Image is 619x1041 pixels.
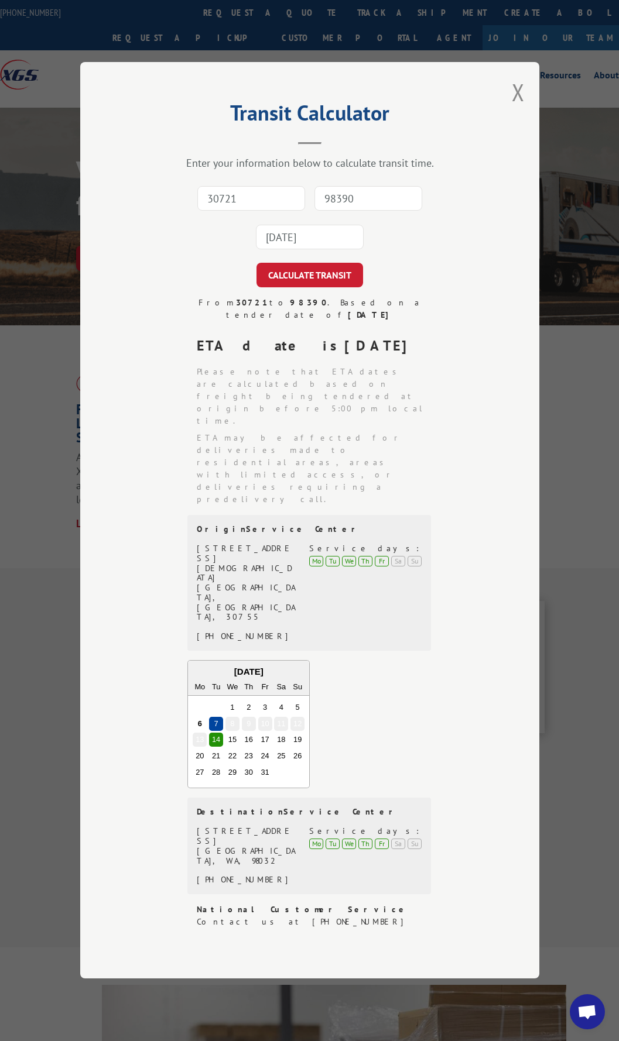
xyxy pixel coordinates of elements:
[375,556,389,566] div: Fr
[225,717,239,731] div: Choose Wednesday, October 8th, 2025
[197,525,422,535] div: Origin Service Center
[197,808,422,817] div: Destination Service Center
[342,556,356,566] div: We
[257,263,363,288] button: CALCULATE TRANSIT
[274,733,288,747] div: Choose Saturday, October 18th, 2025
[274,700,288,714] div: Choose Saturday, October 4th, 2025
[139,105,481,127] h2: Transit Calculator
[197,544,296,583] div: [STREET_ADDRESS][DEMOGRAPHIC_DATA]
[241,733,255,747] div: Choose Thursday, October 16th, 2025
[209,680,223,694] div: Tu
[258,680,272,694] div: Fr
[197,336,432,357] div: ETA date is
[258,700,272,714] div: Choose Friday, October 3rd, 2025
[193,733,207,747] div: Choose Monday, October 13th, 2025
[408,556,422,566] div: Su
[358,839,372,849] div: Th
[274,717,288,731] div: Choose Saturday, October 11th, 2025
[225,680,239,694] div: We
[342,839,356,849] div: We
[139,156,481,170] div: Enter your information below to calculate transit time.
[274,680,288,694] div: Sa
[258,717,272,731] div: Choose Friday, October 10th, 2025
[241,717,255,731] div: Choose Thursday, October 9th, 2025
[191,699,306,781] div: month 2025-10
[375,839,389,849] div: Fr
[225,700,239,714] div: Choose Wednesday, October 1st, 2025
[197,827,296,847] div: [STREET_ADDRESS]
[326,556,340,566] div: Tu
[197,846,296,866] div: [GEOGRAPHIC_DATA], WA, 98032
[188,665,309,679] div: [DATE]
[241,680,255,694] div: Th
[309,827,422,837] div: Service days:
[197,432,432,506] li: ETA may be affected for deliveries made to residential areas, areas with limited access, or deliv...
[290,717,305,731] div: Choose Sunday, October 12th, 2025
[193,750,207,764] div: Choose Monday, October 20th, 2025
[326,839,340,849] div: Tu
[197,916,432,929] div: Contact us at [PHONE_NUMBER]
[187,297,432,322] div: From to . Based on a tender date of
[347,310,394,321] strong: [DATE]
[314,187,422,211] input: Dest. Zip
[209,717,223,731] div: Choose Tuesday, October 7th, 2025
[408,839,422,849] div: Su
[197,875,296,885] div: [PHONE_NUMBER]
[193,766,207,780] div: Choose Monday, October 27th, 2025
[391,556,405,566] div: Sa
[512,77,525,108] button: Close modal
[197,632,296,642] div: [PHONE_NUMBER]
[241,700,255,714] div: Choose Thursday, October 2nd, 2025
[197,905,408,915] strong: National Customer Service
[309,544,422,554] div: Service days:
[197,366,432,428] li: Please note that ETA dates are calculated based on freight being tendered at origin before 5:00 p...
[344,337,417,355] strong: [DATE]
[241,766,255,780] div: Choose Thursday, October 30th, 2025
[197,187,305,211] input: Origin Zip
[309,556,323,566] div: Mo
[193,717,207,731] div: Choose Monday, October 6th, 2025
[225,750,239,764] div: Choose Wednesday, October 22nd, 2025
[209,733,223,747] div: Choose Tuesday, October 14th, 2025
[570,994,605,1029] div: Open chat
[209,750,223,764] div: Choose Tuesday, October 21st, 2025
[236,298,269,308] strong: 30721
[225,766,239,780] div: Choose Wednesday, October 29th, 2025
[290,750,305,764] div: Choose Sunday, October 26th, 2025
[258,750,272,764] div: Choose Friday, October 24th, 2025
[256,225,364,250] input: Tender Date
[193,680,207,694] div: Mo
[290,680,305,694] div: Su
[225,733,239,747] div: Choose Wednesday, October 15th, 2025
[197,583,296,623] div: [GEOGRAPHIC_DATA], [GEOGRAPHIC_DATA], 30755
[274,750,288,764] div: Choose Saturday, October 25th, 2025
[309,839,323,849] div: Mo
[391,839,405,849] div: Sa
[258,766,272,780] div: Choose Friday, October 31st, 2025
[241,750,255,764] div: Choose Thursday, October 23rd, 2025
[209,766,223,780] div: Choose Tuesday, October 28th, 2025
[358,556,372,566] div: Th
[290,298,327,308] strong: 98390
[290,733,305,747] div: Choose Sunday, October 19th, 2025
[290,700,305,714] div: Choose Sunday, October 5th, 2025
[258,733,272,747] div: Choose Friday, October 17th, 2025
